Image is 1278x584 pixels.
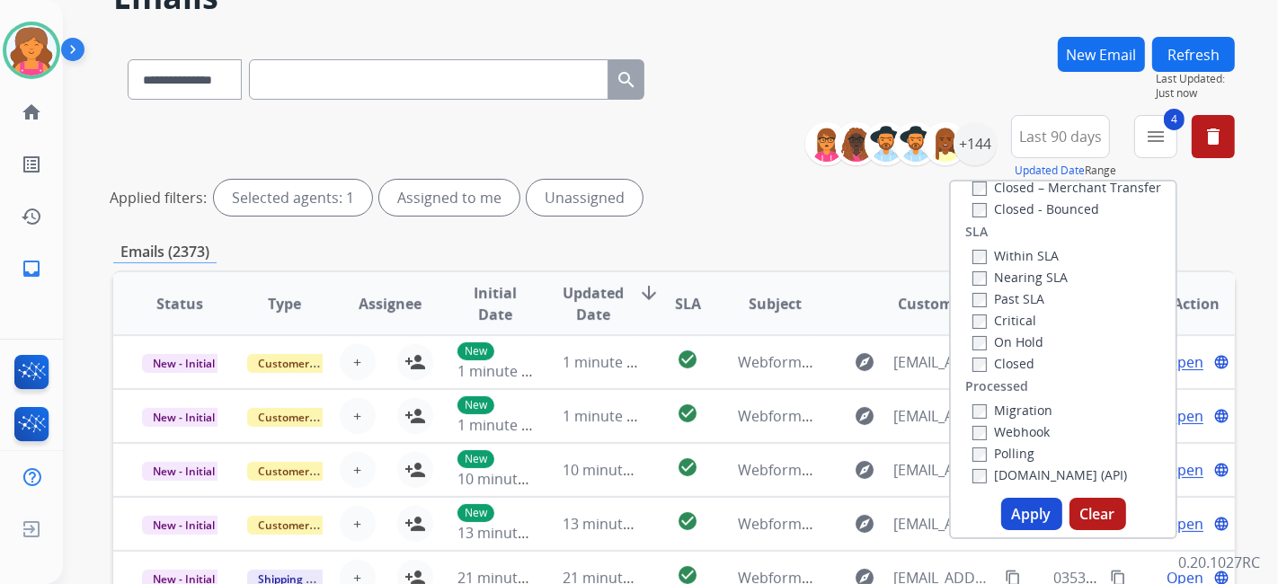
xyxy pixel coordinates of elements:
[972,179,1161,196] label: Closed – Merchant Transfer
[972,358,987,372] input: Closed
[893,513,995,535] span: [EMAIL_ADDRESS][DOMAIN_NAME]
[854,459,875,481] mat-icon: explore
[972,466,1127,483] label: [DOMAIN_NAME] (API)
[675,293,701,314] span: SLA
[972,269,1068,286] label: Nearing SLA
[1145,126,1167,147] mat-icon: menu
[972,293,987,307] input: Past SLA
[354,513,362,535] span: +
[1019,133,1102,140] span: Last 90 days
[1203,126,1224,147] mat-icon: delete
[6,25,57,75] img: avatar
[527,180,643,216] div: Unassigned
[738,352,1145,372] span: Webform from [EMAIL_ADDRESS][DOMAIN_NAME] on [DATE]
[21,102,42,123] mat-icon: home
[972,312,1036,329] label: Critical
[1167,351,1203,373] span: Open
[359,293,422,314] span: Assignee
[21,206,42,227] mat-icon: history
[457,282,533,325] span: Initial Date
[247,462,364,481] span: Customer Support
[965,377,1028,395] label: Processed
[972,271,987,286] input: Nearing SLA
[677,510,698,532] mat-icon: check_circle
[954,122,997,165] div: +144
[379,180,519,216] div: Assigned to me
[972,423,1050,440] label: Webhook
[354,351,362,373] span: +
[1001,498,1062,530] button: Apply
[616,69,637,91] mat-icon: search
[738,514,1145,534] span: Webform from [EMAIL_ADDRESS][DOMAIN_NAME] on [DATE]
[1130,272,1235,335] th: Action
[1178,552,1260,573] p: 0.20.1027RC
[563,406,652,426] span: 1 minute ago
[404,459,426,481] mat-icon: person_add
[21,258,42,279] mat-icon: inbox
[404,513,426,535] mat-icon: person_add
[1213,408,1229,424] mat-icon: language
[1156,86,1235,101] span: Just now
[563,514,667,534] span: 13 minutes ago
[1164,109,1185,130] span: 4
[972,402,1052,419] label: Migration
[1213,462,1229,478] mat-icon: language
[1015,164,1085,178] button: Updated Date
[972,426,987,440] input: Webhook
[1167,513,1203,535] span: Open
[404,405,426,427] mat-icon: person_add
[972,314,987,329] input: Critical
[972,469,987,483] input: [DOMAIN_NAME] (API)
[1167,405,1203,427] span: Open
[247,408,364,427] span: Customer Support
[214,180,372,216] div: Selected agents: 1
[457,504,494,522] p: New
[21,154,42,175] mat-icon: list_alt
[1015,163,1116,178] span: Range
[457,415,546,435] span: 1 minute ago
[972,333,1043,350] label: On Hold
[738,460,1145,480] span: Webform from [EMAIL_ADDRESS][DOMAIN_NAME] on [DATE]
[972,181,987,196] input: Closed – Merchant Transfer
[972,336,987,350] input: On Hold
[457,396,494,414] p: New
[354,405,362,427] span: +
[340,398,376,434] button: +
[269,293,302,314] span: Type
[1213,516,1229,532] mat-icon: language
[854,351,875,373] mat-icon: explore
[893,351,995,373] span: [EMAIL_ADDRESS][DOMAIN_NAME]
[457,469,562,489] span: 10 minutes ago
[142,354,226,373] span: New - Initial
[893,405,995,427] span: [EMAIL_ADDRESS][DOMAIN_NAME]
[638,282,660,304] mat-icon: arrow_downward
[965,223,988,241] label: SLA
[972,404,987,419] input: Migration
[457,523,562,543] span: 13 minutes ago
[563,352,652,372] span: 1 minute ago
[972,355,1034,372] label: Closed
[677,349,698,370] mat-icon: check_circle
[1134,115,1177,158] button: 4
[972,290,1044,307] label: Past SLA
[457,450,494,468] p: New
[340,506,376,542] button: +
[1167,459,1203,481] span: Open
[738,406,1145,426] span: Webform from [EMAIL_ADDRESS][DOMAIN_NAME] on [DATE]
[457,342,494,360] p: New
[1152,37,1235,72] button: Refresh
[972,247,1059,264] label: Within SLA
[972,250,987,264] input: Within SLA
[1069,498,1126,530] button: Clear
[1156,72,1235,86] span: Last Updated:
[972,447,987,462] input: Polling
[749,293,802,314] span: Subject
[1213,354,1229,370] mat-icon: language
[156,293,203,314] span: Status
[354,459,362,481] span: +
[677,456,698,478] mat-icon: check_circle
[340,452,376,488] button: +
[1011,115,1110,158] button: Last 90 days
[972,445,1034,462] label: Polling
[972,203,987,217] input: Closed - Bounced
